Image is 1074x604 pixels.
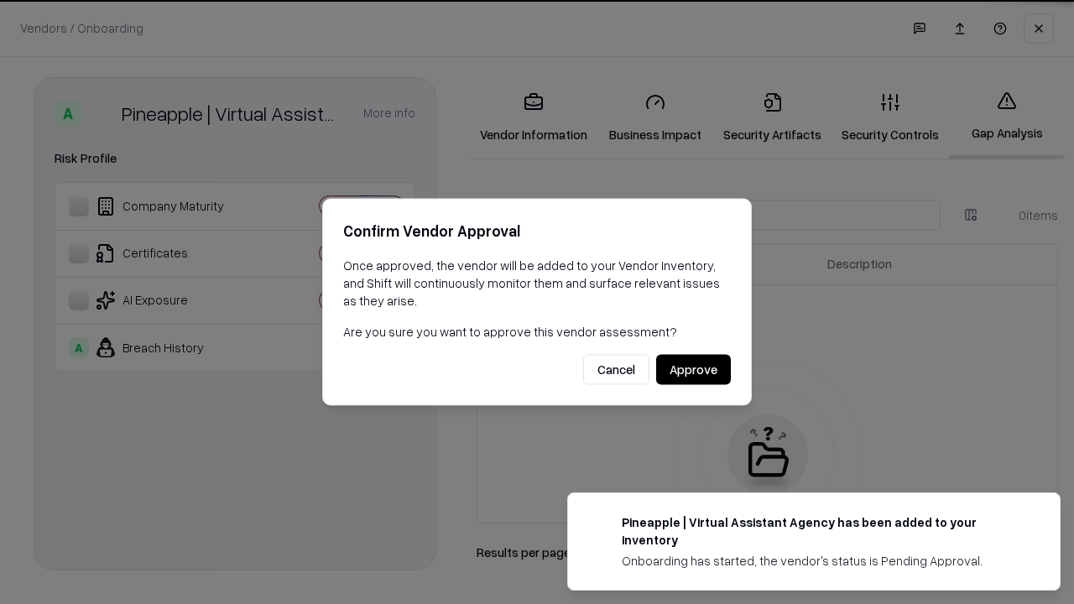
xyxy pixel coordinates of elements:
div: Onboarding has started, the vendor's status is Pending Approval. [622,552,1019,570]
p: Once approved, the vendor will be added to your Vendor Inventory, and Shift will continuously mon... [343,257,731,310]
p: Are you sure you want to approve this vendor assessment? [343,323,731,341]
img: trypineapple.com [588,513,608,534]
button: Approve [656,355,731,385]
button: Cancel [583,355,649,385]
h2: Confirm Vendor Approval [343,219,731,243]
div: Pineapple | Virtual Assistant Agency has been added to your inventory [622,513,1019,549]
